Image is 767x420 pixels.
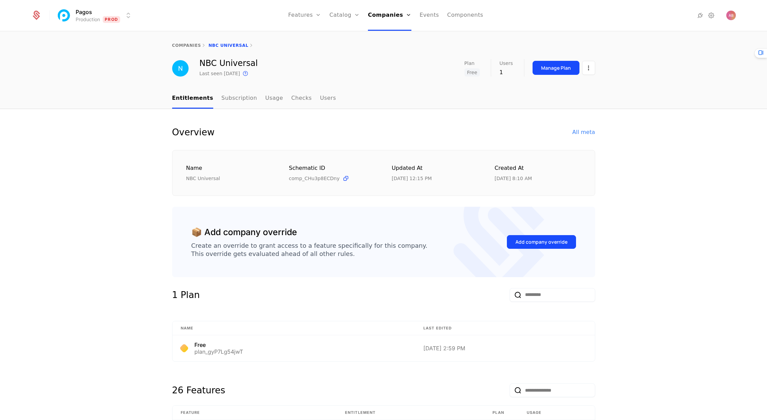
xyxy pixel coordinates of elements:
[499,68,513,77] div: 1
[726,11,736,20] img: Andy Barker
[172,89,213,109] a: Entitlements
[392,164,478,173] div: Updated at
[172,60,189,77] img: NBC Universal
[172,383,225,397] div: 26 Features
[58,8,132,23] button: Select environment
[541,65,571,71] div: Manage Plan
[76,16,100,23] div: Production
[186,175,273,182] div: NBC Universal
[194,349,243,354] div: plan_gyP7Lg54jwT
[707,11,715,19] a: Settings
[289,175,340,182] span: comp_CHu3p8ECDny
[582,61,595,75] button: Select action
[572,128,595,136] div: All meta
[172,43,201,48] a: companies
[56,7,72,24] img: Pagos
[291,89,312,109] a: Checks
[320,89,336,109] a: Users
[191,242,427,258] div: Create an override to grant access to a feature specifically for this company. This override gets...
[515,239,567,245] div: Add company override
[191,226,297,239] div: 📦 Add company override
[337,406,484,420] th: Entitlement
[200,59,258,67] div: NBC Universal
[519,406,595,420] th: Usage
[76,8,92,16] span: Pagos
[484,406,519,420] th: plan
[172,406,337,420] th: Feature
[495,175,532,182] div: 3/28/25, 8:10 AM
[103,16,120,23] span: Prod
[464,68,480,77] span: Free
[221,89,257,109] a: Subscription
[194,342,243,348] div: Free
[172,89,595,109] nav: Main
[265,89,283,109] a: Usage
[533,61,579,75] button: Manage Plan
[495,164,581,173] div: Created at
[464,61,475,66] span: Plan
[172,321,416,336] th: Name
[415,321,595,336] th: Last edited
[507,235,576,249] button: Add company override
[186,164,273,173] div: Name
[289,164,375,172] div: Schematic ID
[200,70,240,77] div: Last seen [DATE]
[172,288,200,302] div: 1 Plan
[499,61,513,66] span: Users
[726,11,736,20] button: Open user button
[172,89,336,109] ul: Choose Sub Page
[172,125,215,139] div: Overview
[423,346,586,351] div: [DATE] 2:59 PM
[696,11,704,19] a: Integrations
[392,175,432,182] div: 8/18/25, 12:15 PM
